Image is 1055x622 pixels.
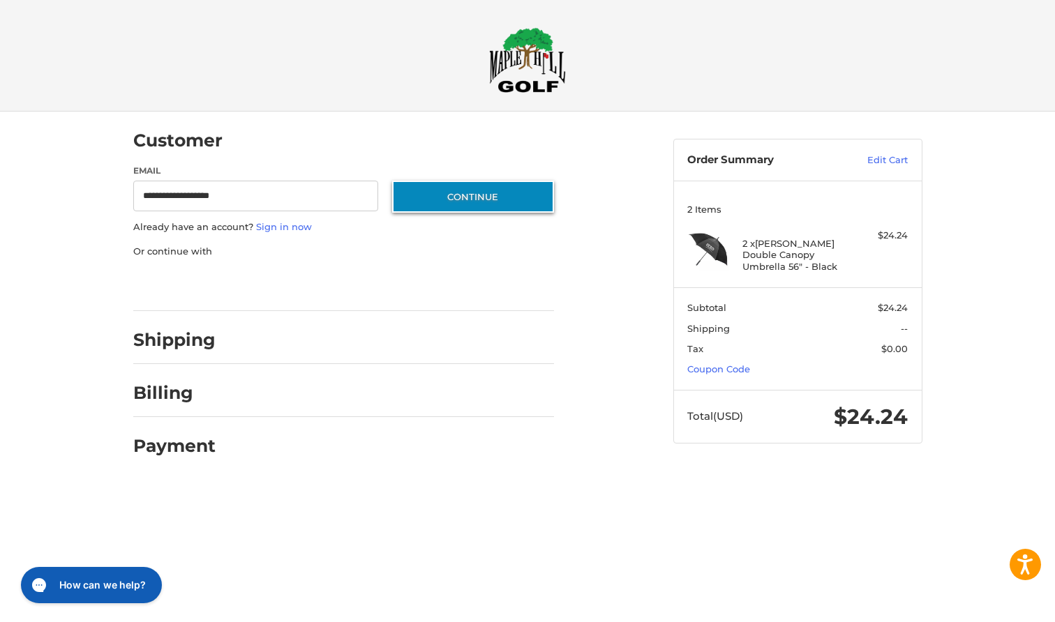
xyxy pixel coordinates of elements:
span: Tax [687,343,703,354]
p: Or continue with [133,245,554,259]
span: -- [901,323,908,334]
a: Sign in now [256,221,312,232]
a: Coupon Code [687,363,750,374]
h3: Order Summary [687,153,837,167]
img: Maple Hill Golf [489,27,566,93]
h2: Customer [133,130,223,151]
h4: 2 x [PERSON_NAME] Double Canopy Umbrella 56" - Black [742,238,849,272]
span: Shipping [687,323,730,334]
h2: Billing [133,382,215,404]
iframe: Gorgias live chat messenger [14,562,166,608]
label: Email [133,165,379,177]
h2: Payment [133,435,216,457]
span: $24.24 [878,302,908,313]
h2: Shipping [133,329,216,351]
iframe: PayPal-venmo [365,272,470,297]
h3: 2 Items [687,204,908,215]
div: $24.24 [853,229,908,243]
span: $24.24 [834,404,908,430]
span: Total (USD) [687,409,743,423]
span: Subtotal [687,302,726,313]
p: Already have an account? [133,220,554,234]
button: Continue [392,181,554,213]
a: Edit Cart [837,153,908,167]
iframe: PayPal-paylater [247,272,352,297]
iframe: PayPal-paypal [128,272,233,297]
span: $0.00 [881,343,908,354]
